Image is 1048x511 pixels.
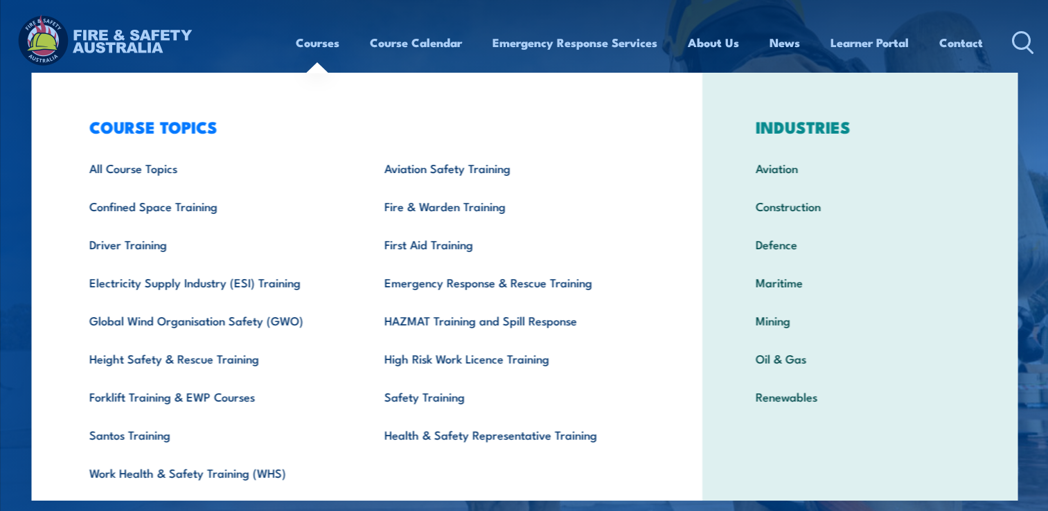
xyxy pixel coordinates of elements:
a: Emergency Response & Rescue Training [363,263,659,301]
a: Health & Safety Representative Training [363,415,659,454]
a: Height Safety & Rescue Training [67,339,363,377]
a: Fire & Warden Training [363,187,659,225]
a: Forklift Training & EWP Courses [67,377,363,415]
h3: COURSE TOPICS [67,117,659,136]
a: Emergency Response Services [492,24,657,61]
a: Santos Training [67,415,363,454]
a: News [770,24,800,61]
a: Safety Training [363,377,659,415]
a: About Us [688,24,739,61]
a: Courses [296,24,339,61]
a: Contact [939,24,983,61]
a: Driver Training [67,225,363,263]
a: Confined Space Training [67,187,363,225]
a: Construction [734,187,986,225]
a: Renewables [734,377,986,415]
a: Defence [734,225,986,263]
a: HAZMAT Training and Spill Response [363,301,659,339]
a: Aviation Safety Training [363,149,659,187]
a: Oil & Gas [734,339,986,377]
a: First Aid Training [363,225,659,263]
a: All Course Topics [67,149,363,187]
a: Mining [734,301,986,339]
a: High Risk Work Licence Training [363,339,659,377]
a: Course Calendar [370,24,462,61]
a: Aviation [734,149,986,187]
a: Electricity Supply Industry (ESI) Training [67,263,363,301]
h3: INDUSTRIES [734,117,986,136]
a: Learner Portal [831,24,909,61]
a: Global Wind Organisation Safety (GWO) [67,301,363,339]
a: Maritime [734,263,986,301]
a: Work Health & Safety Training (WHS) [67,454,363,492]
